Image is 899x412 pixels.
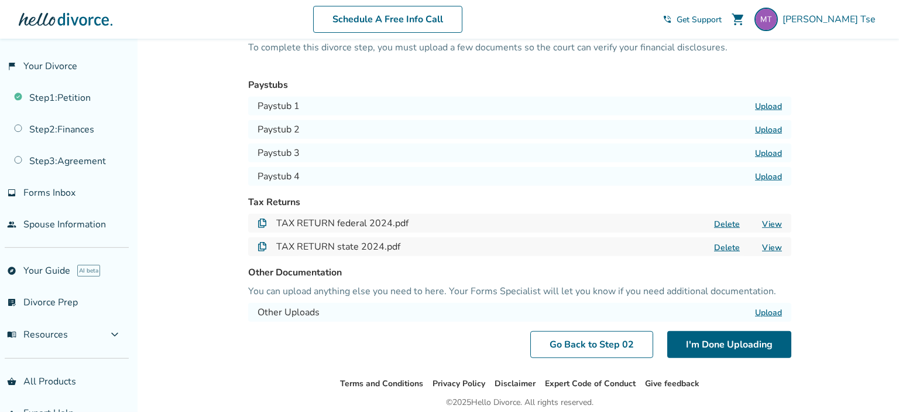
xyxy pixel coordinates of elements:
span: [PERSON_NAME] Tse [783,13,880,26]
label: Upload [755,307,782,318]
h4: Paystub 4 [258,169,300,183]
span: Get Support [677,14,722,25]
img: tserefina@gmail.com [754,8,778,31]
button: I'm Done Uploading [667,331,791,358]
span: AI beta [77,265,100,277]
iframe: Chat Widget [840,356,899,412]
h3: Tax Returns [248,195,791,209]
h4: Paystub 2 [258,122,300,137]
span: shopping_cart [731,12,745,26]
h4: Other Uploads [258,305,320,319]
label: Upload [755,101,782,112]
a: Go Back to Step 02 [530,331,653,358]
a: Privacy Policy [433,378,485,389]
span: people [7,220,16,229]
img: Document [258,242,267,251]
h4: TAX RETURN federal 2024.pdf [276,216,409,230]
span: phone_in_talk [663,15,672,24]
h4: TAX RETURN state 2024.pdf [276,240,400,254]
li: Give feedback [645,377,699,391]
a: View [762,219,782,230]
label: Upload [755,171,782,182]
span: Forms Inbox [23,186,76,199]
span: Resources [7,328,68,341]
h3: Paystubs [248,78,791,92]
p: To complete this divorce step, you must upload a few documents so the court can verify your finan... [248,40,791,69]
h4: Paystub 3 [258,146,300,160]
span: shopping_basket [7,377,16,386]
label: Upload [755,148,782,159]
label: Upload [755,124,782,135]
span: list_alt_check [7,298,16,307]
span: explore [7,266,16,275]
h3: Other Documentation [248,265,791,280]
a: Terms and Conditions [340,378,423,389]
li: Disclaimer [495,377,536,391]
a: phone_in_talkGet Support [663,14,722,25]
h4: Paystub 1 [258,99,300,113]
div: © 2025 Hello Divorce. All rights reserved. [446,396,593,410]
span: expand_more [108,328,122,342]
button: Delete [711,241,743,254]
a: View [762,242,782,253]
span: flag_2 [7,62,16,71]
button: Delete [711,218,743,230]
a: Expert Code of Conduct [545,378,636,389]
span: menu_book [7,330,16,339]
a: Schedule A Free Info Call [313,6,462,33]
p: You can upload anything else you need to here. Your Forms Specialist will let you know if you nee... [248,284,791,298]
span: inbox [7,188,16,198]
img: Document [258,219,267,228]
